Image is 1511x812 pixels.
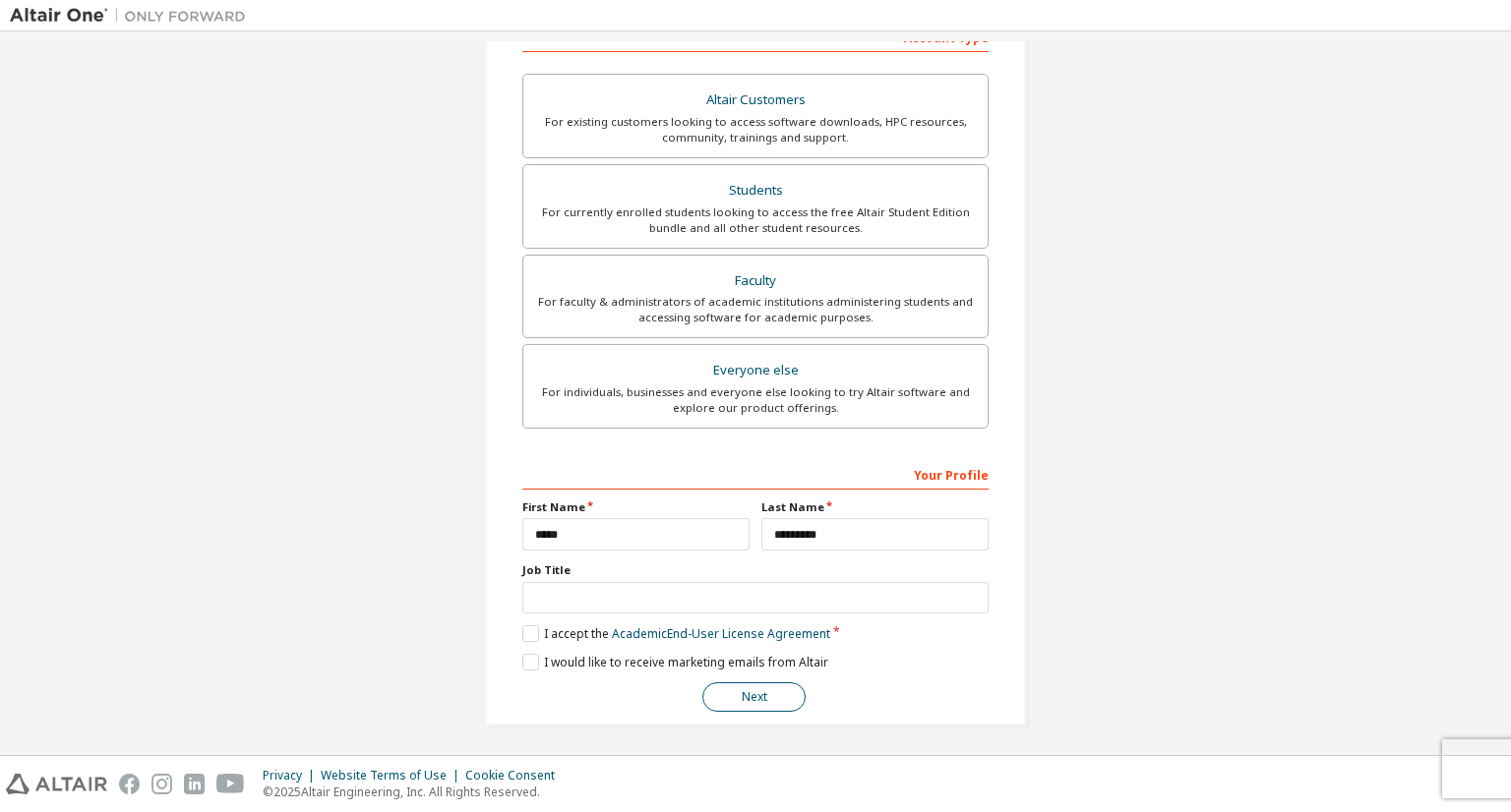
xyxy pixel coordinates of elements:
[184,774,205,794] img: linkedin.svg
[522,625,830,642] label: I accept the
[535,294,976,325] div: For faculty & administrators of academic institutions administering students and accessing softwa...
[535,384,976,416] div: For individuals, businesses and everyone else looking to try Altair software and explore our prod...
[119,774,140,794] img: facebook.svg
[535,204,976,236] div: For currently enrolled students looking to access the free Altair Student Edition bundle and all ...
[263,768,321,783] div: Privacy
[10,6,256,26] img: Altair One
[263,783,567,800] p: © 2025 Altair Engineering, Inc. All Rights Reserved.
[535,267,976,295] div: Faculty
[522,499,750,515] label: First Name
[535,114,976,145] div: For existing customers looking to access software downloads, HPC resources, community, trainings ...
[535,177,976,204] div: Students
[535,87,976,114] div: Altair Customers
[535,357,976,384] div: Everyone else
[6,774,107,794] img: altair_logo.svg
[612,625,830,642] a: Academic End-User License Agreement
[465,768,567,783] div: Cookie Consent
[522,458,989,490] div: Your Profile
[702,682,806,712] button: Next
[216,774,245,794] img: youtube.svg
[761,499,989,515] label: Last Name
[151,774,172,794] img: instagram.svg
[522,562,989,578] label: Job Title
[321,768,465,783] div: Website Terms of Use
[522,654,828,670] label: I would like to receive marketing emails from Altair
